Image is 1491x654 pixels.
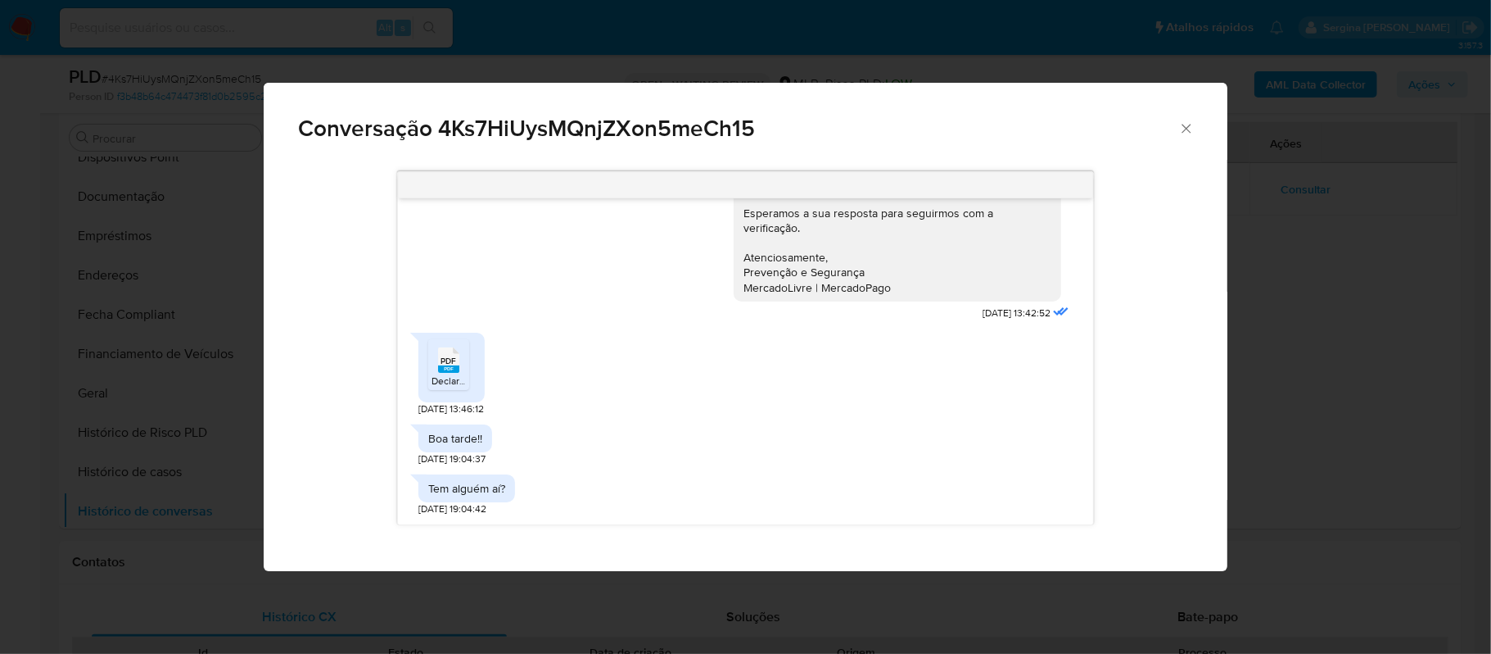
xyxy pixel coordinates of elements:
[264,83,1227,572] div: Comunicación
[441,356,456,366] span: PDF
[431,374,714,388] span: Declaracao_de_faturamento_EMERSON_assinado_assinado.pdf
[428,431,482,446] div: Boa tarde!!
[298,117,1178,140] span: Conversação 4Ks7HiUysMQnjZXon5meCh15
[428,481,505,496] div: Tem alguém aí?
[418,502,486,516] span: [DATE] 19:04:42
[983,307,1050,320] span: [DATE] 13:42:52
[418,402,484,416] span: [DATE] 13:46:12
[418,452,486,466] span: [DATE] 19:04:37
[1178,120,1193,135] button: Cerrar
